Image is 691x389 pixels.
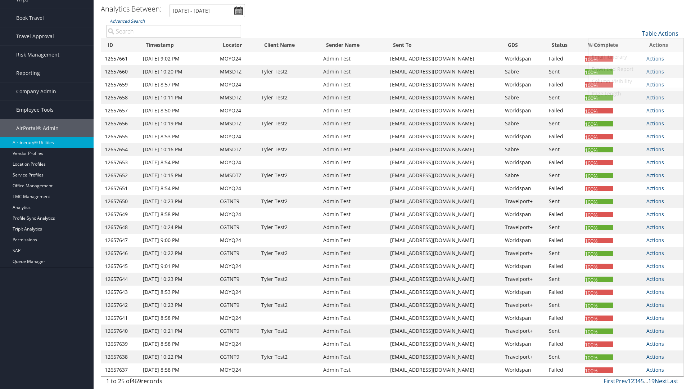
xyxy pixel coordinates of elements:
a: Email itinerary [589,51,683,63]
span: Employee Tools [16,101,54,119]
span: Risk Management [16,46,59,64]
span: Book Travel [16,9,44,27]
a: Download Report [589,63,683,75]
span: AirPortal® Admin [16,119,59,137]
span: Reporting [16,64,40,82]
span: Company Admin [16,82,56,100]
span: Travel Approval [16,27,54,45]
a: Column Visibility [589,75,683,88]
a: Refresh [589,39,683,51]
a: Page Length [589,88,683,100]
